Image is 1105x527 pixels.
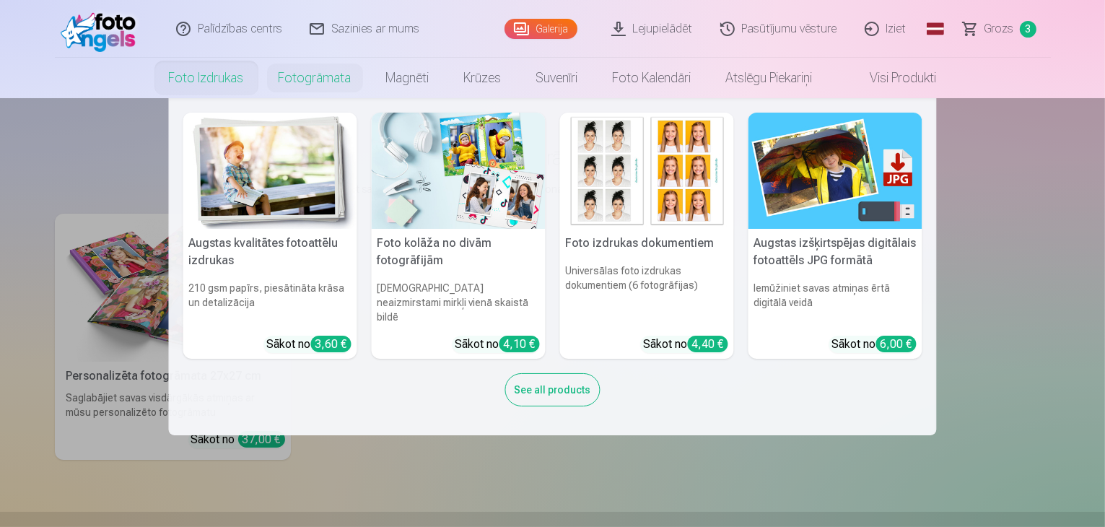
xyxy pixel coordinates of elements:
div: 3,60 € [311,336,351,352]
img: Foto kolāža no divām fotogrāfijām [372,113,546,229]
a: Foto izdrukas [152,58,261,98]
img: Augstas izšķirtspējas digitālais fotoattēls JPG formātā [748,113,922,229]
span: Grozs [984,20,1014,38]
h5: Augstas izšķirtspējas digitālais fotoattēls JPG formātā [748,229,922,275]
div: 4,10 € [499,336,540,352]
a: Fotogrāmata [261,58,369,98]
h5: Augstas kvalitātes fotoattēlu izdrukas [183,229,357,275]
a: Krūzes [447,58,519,98]
span: 3 [1020,21,1036,38]
a: Visi produkti [830,58,954,98]
a: Foto izdrukas dokumentiemFoto izdrukas dokumentiemUniversālas foto izdrukas dokumentiem (6 fotogr... [560,113,734,359]
a: See all products [505,381,600,396]
img: Foto izdrukas dokumentiem [560,113,734,229]
div: Sākot no [644,336,728,353]
h6: 210 gsm papīrs, piesātināta krāsa un detalizācija [183,275,357,330]
a: Augstas kvalitātes fotoattēlu izdrukasAugstas kvalitātes fotoattēlu izdrukas210 gsm papīrs, piesā... [183,113,357,359]
div: Sākot no [455,336,540,353]
h5: Foto kolāža no divām fotogrāfijām [372,229,546,275]
a: Galerija [505,19,577,39]
h6: Universālas foto izdrukas dokumentiem (6 fotogrāfijas) [560,258,734,330]
img: Augstas kvalitātes fotoattēlu izdrukas [183,113,357,229]
h5: Foto izdrukas dokumentiem [560,229,734,258]
a: Foto kolāža no divām fotogrāfijāmFoto kolāža no divām fotogrāfijām[DEMOGRAPHIC_DATA] neaizmirstam... [372,113,546,359]
div: See all products [505,373,600,406]
a: Augstas izšķirtspējas digitālais fotoattēls JPG formātāAugstas izšķirtspējas digitālais fotoattēl... [748,113,922,359]
h6: [DEMOGRAPHIC_DATA] neaizmirstami mirkļi vienā skaistā bildē [372,275,546,330]
a: Foto kalendāri [595,58,709,98]
div: 4,40 € [688,336,728,352]
a: Atslēgu piekariņi [709,58,830,98]
div: Sākot no [267,336,351,353]
h6: Iemūžiniet savas atmiņas ērtā digitālā veidā [748,275,922,330]
div: 6,00 € [876,336,917,352]
a: Magnēti [369,58,447,98]
a: Suvenīri [519,58,595,98]
div: Sākot no [832,336,917,353]
img: /fa1 [61,6,144,52]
